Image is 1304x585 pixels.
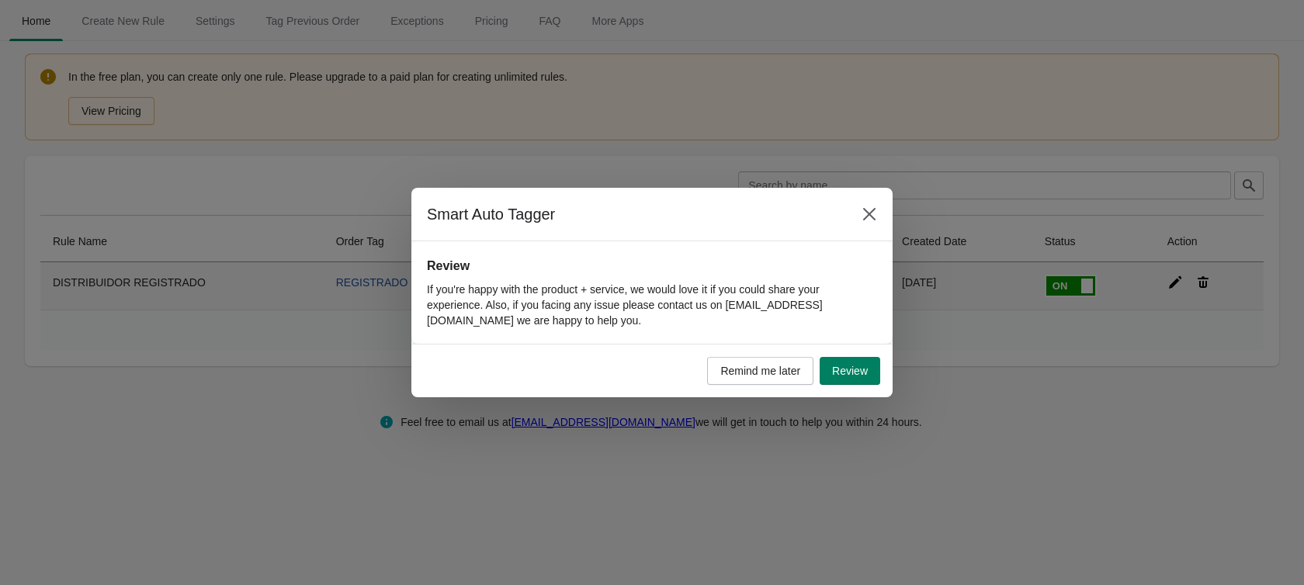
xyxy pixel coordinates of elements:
[820,357,880,385] button: Review
[427,203,840,225] h2: Smart Auto Tagger
[855,200,883,228] button: Close
[707,357,813,385] button: Remind me later
[427,257,877,275] h2: Review
[832,365,868,377] span: Review
[427,282,877,328] p: If you're happy with the product + service, we would love it if you could share your experience. ...
[720,365,800,377] span: Remind me later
